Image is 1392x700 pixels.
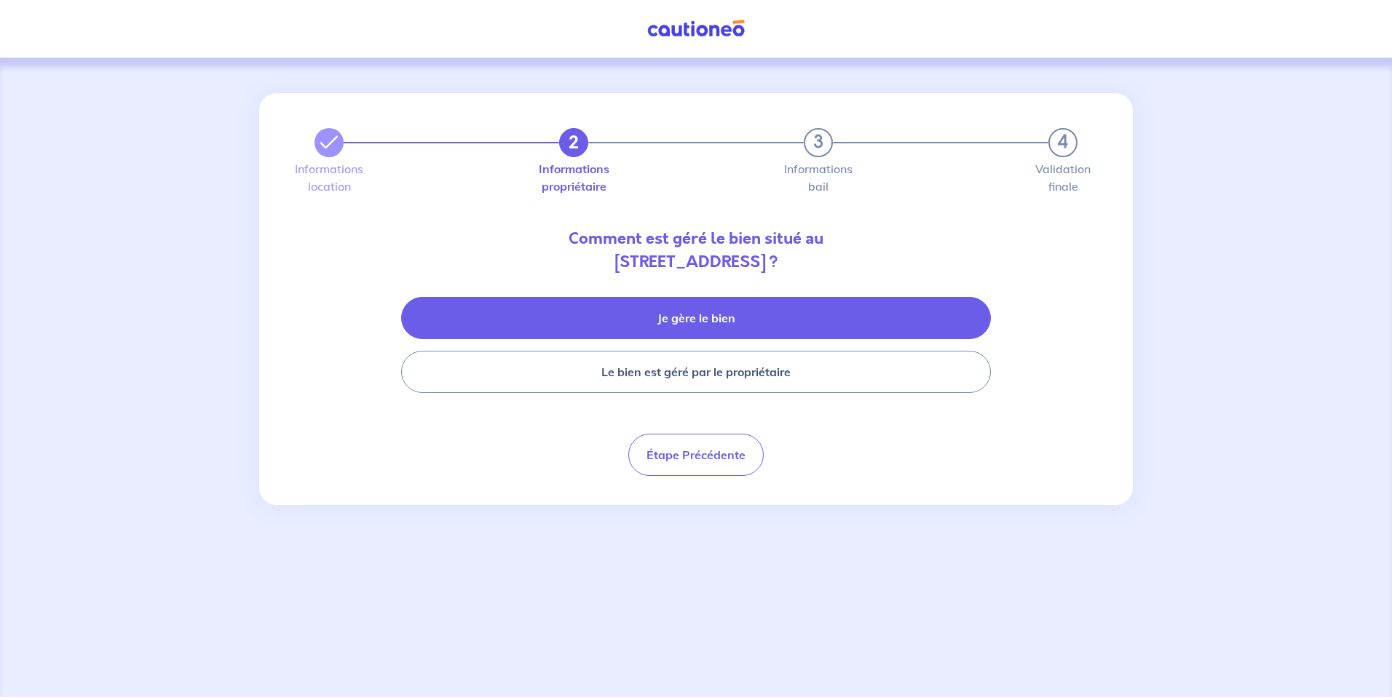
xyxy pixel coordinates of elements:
p: Comment est géré le bien situé au [STREET_ADDRESS] ? [303,227,1089,274]
button: Je gère le bien [401,297,991,339]
button: 2 [559,128,588,157]
label: Validation finale [1048,163,1077,192]
label: Informations propriétaire [559,163,588,192]
img: Cautioneo [641,20,751,38]
label: Informations location [315,163,344,192]
label: Informations bail [804,163,833,192]
button: Étape Précédente [628,434,764,476]
button: Le bien est géré par le propriétaire [401,351,991,393]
